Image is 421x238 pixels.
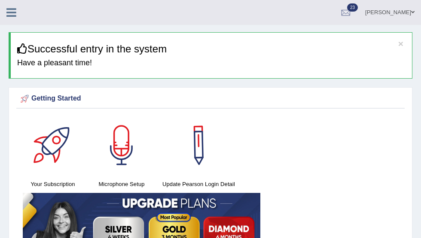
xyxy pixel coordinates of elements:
[17,59,406,67] h4: Have a pleasant time!
[18,92,403,105] div: Getting Started
[398,39,403,48] button: ×
[347,3,358,12] span: 23
[17,43,406,55] h3: Successful entry in the system
[92,180,152,189] h4: Microphone Setup
[160,180,237,189] h4: Update Pearson Login Detail
[23,180,83,189] h4: Your Subscription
